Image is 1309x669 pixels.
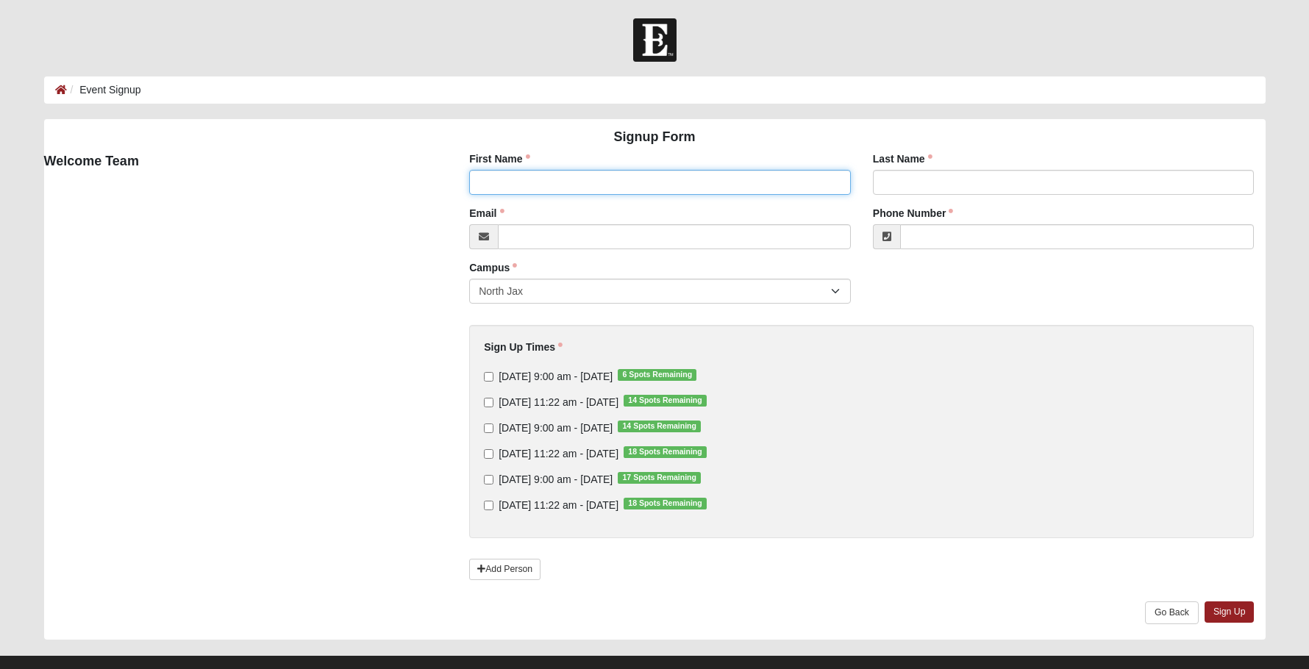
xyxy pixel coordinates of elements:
a: Add Person [469,559,541,580]
input: [DATE] 9:00 am - [DATE]17 Spots Remaining [484,475,493,484]
a: Sign Up [1205,601,1255,623]
span: [DATE] 11:22 am - [DATE] [499,396,618,408]
span: [DATE] 9:00 am - [DATE] [499,473,613,485]
li: Event Signup [67,82,141,98]
label: Last Name [873,151,932,166]
span: 17 Spots Remaining [618,472,701,484]
input: [DATE] 9:00 am - [DATE]14 Spots Remaining [484,423,493,433]
input: [DATE] 11:22 am - [DATE]18 Spots Remaining [484,449,493,459]
span: [DATE] 9:00 am - [DATE] [499,422,613,434]
label: Email [469,206,504,221]
span: 14 Spots Remaining [618,421,701,432]
a: Go Back [1145,601,1199,624]
label: Campus [469,260,517,275]
label: Sign Up Times [484,340,563,354]
span: 14 Spots Remaining [624,395,707,407]
label: First Name [469,151,529,166]
img: Church of Eleven22 Logo [633,18,677,62]
h4: Signup Form [44,129,1266,146]
span: [DATE] 11:22 am - [DATE] [499,448,618,459]
span: [DATE] 11:22 am - [DATE] [499,499,618,511]
span: 18 Spots Remaining [624,446,707,458]
span: 18 Spots Remaining [624,498,707,509]
input: [DATE] 11:22 am - [DATE]14 Spots Remaining [484,398,493,407]
label: Phone Number [873,206,954,221]
strong: Welcome Team [44,154,139,168]
input: [DATE] 9:00 am - [DATE]6 Spots Remaining [484,372,493,382]
input: [DATE] 11:22 am - [DATE]18 Spots Remaining [484,501,493,510]
span: 6 Spots Remaining [618,369,696,381]
span: [DATE] 9:00 am - [DATE] [499,371,613,382]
